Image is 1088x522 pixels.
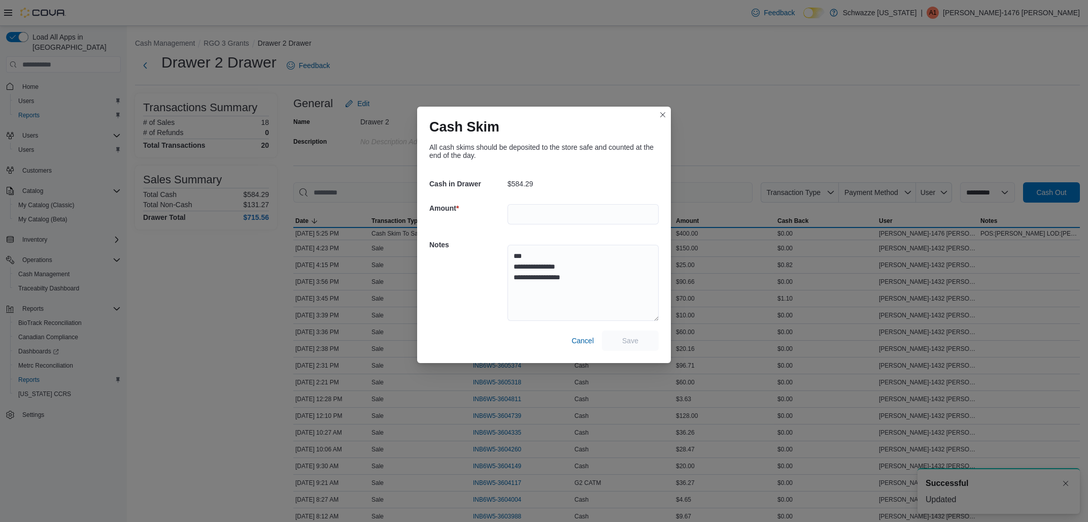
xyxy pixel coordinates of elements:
[571,336,594,346] span: Cancel
[429,198,505,218] h5: Amount
[602,331,659,351] button: Save
[657,109,669,121] button: Closes this modal window
[507,180,533,188] p: $584.29
[429,143,659,159] div: All cash skims should be deposited to the store safe and counted at the end of the day.
[429,235,505,255] h5: Notes
[567,331,598,351] button: Cancel
[429,174,505,194] h5: Cash in Drawer
[622,336,638,346] span: Save
[429,119,499,135] h1: Cash Skim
